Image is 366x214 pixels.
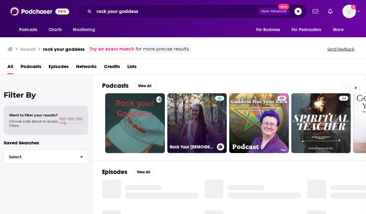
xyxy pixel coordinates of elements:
span: New [278,4,289,10]
img: User Profile [342,5,356,18]
button: View All [132,168,154,176]
h2: Podcasts [102,82,129,90]
span: Select [4,155,75,159]
a: 24 [291,93,351,153]
a: Lists [127,62,137,74]
span: Open Advanced [261,10,287,13]
h3: Search [20,46,36,52]
h3: Rock Your [DEMOGRAPHIC_DATA] Life [170,144,214,150]
h2: Episodes [102,168,127,176]
button: open menu [329,24,351,36]
a: Episodes [49,62,69,74]
span: For Business [256,26,280,34]
a: Rock Your [DEMOGRAPHIC_DATA] Life [167,93,227,153]
span: Charts [49,26,62,34]
button: View All [133,82,156,90]
span: Podcasts [19,26,37,34]
span: 46 [280,95,284,102]
button: open menu [15,24,45,36]
span: Monitoring [73,26,95,34]
img: Podchaser - Follow, Share and Rate Podcasts [10,6,69,17]
span: for more precise results [136,46,189,53]
a: EpisodesView All [102,168,154,176]
span: For Podcasters [292,26,321,34]
a: 46 [277,96,286,101]
span: Choose a tab above to access filters. [9,119,58,128]
div: Search podcasts, credits, & more... [77,4,307,18]
a: Try an exact match [90,46,134,53]
a: PodcastsView All [102,82,156,90]
input: Search podcasts, credits, & more... [94,6,258,16]
button: Show profile menu [342,5,356,18]
button: open menu [69,24,103,36]
span: More [333,26,344,34]
svg: Add a profile image [351,5,356,10]
span: 24 [341,95,346,102]
a: Charts [45,24,66,36]
button: open menu [252,24,288,36]
button: Open AdvancedNew [258,8,289,15]
a: 46 [229,93,289,153]
p: Saved Searches [4,140,88,146]
button: open menu [288,24,330,36]
button: Send feedback [325,46,356,52]
a: Podcasts [21,62,41,74]
a: Networks [76,62,97,74]
a: Show notifications dropdown [310,6,320,17]
button: Select [4,150,88,164]
a: All [7,62,13,74]
a: Show notifications dropdown [325,6,335,17]
span: Logged in as Ashley_Beenen [342,5,356,18]
span: Want to filter your results? [9,113,58,117]
a: 24 [339,96,348,101]
a: Credits [104,62,120,74]
h2: Filter By [4,91,88,99]
h3: rock your goddess [43,46,85,52]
